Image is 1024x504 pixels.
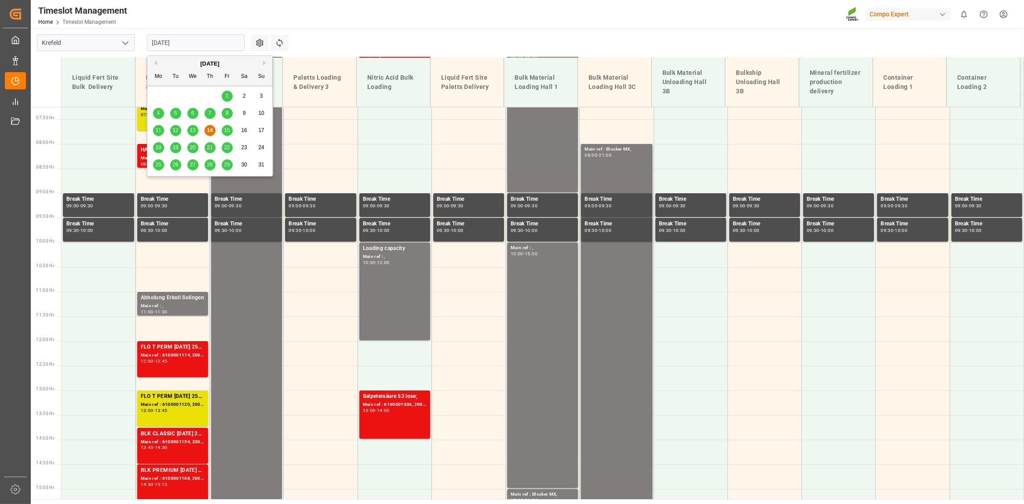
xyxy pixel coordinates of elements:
div: Liquid Fert Site Paletts Delivery [438,70,497,95]
div: - [523,252,525,256]
button: open menu [118,36,132,50]
div: [DATE] [147,59,272,68]
div: Break Time [215,195,278,204]
div: 10:00 [451,228,464,232]
div: 09:30 [585,228,597,232]
div: 09:00 [881,204,893,208]
div: Main ref : Blocker MX, [511,491,574,498]
div: 09:30 [141,228,154,232]
div: 09:00 [511,204,523,208]
div: Break Time [363,195,427,204]
span: 08:00 Hr [36,140,54,145]
div: Th [205,71,216,82]
div: 10:00 [303,228,315,232]
div: Main ref : 6100001058, 2000000488; [141,105,205,113]
div: - [597,153,599,157]
span: 4 [157,110,160,116]
div: 09:00 [66,204,79,208]
div: Choose Monday, August 18th, 2025 [153,142,164,153]
div: 08:00 [585,153,597,157]
div: Choose Friday, August 22nd, 2025 [222,142,233,153]
span: 7 [208,110,212,116]
div: - [450,228,451,232]
div: Main ref : 6100001168, 2000000942; [141,475,205,482]
div: 09:30 [955,228,968,232]
div: Break Time [955,220,1019,228]
div: - [375,204,377,208]
div: 07:00 [141,113,154,117]
div: HAK Rot [DATE](4) 25kg (x48) INT spPAL;[PERSON_NAME] 20-5-10-2 25kg (x48) INT spPAL;VITA MC 10L (... [141,146,205,155]
div: Break Time [66,195,131,204]
span: 12:30 Hr [36,362,54,367]
button: Next Month [263,60,268,66]
div: Break Time [733,195,797,204]
div: 10:00 [363,261,376,265]
span: 8 [226,110,229,116]
div: 14:30 [155,445,168,449]
span: 19 [172,144,178,151]
div: - [523,228,525,232]
div: Choose Tuesday, August 12th, 2025 [170,125,181,136]
div: Choose Saturday, August 9th, 2025 [239,108,250,119]
span: 11:30 Hr [36,313,54,317]
div: - [301,228,303,232]
div: - [819,204,821,208]
span: 12:00 Hr [36,337,54,342]
img: Screenshot%202023-09-29%20at%2010.02.21.png_1712312052.png [846,7,860,22]
div: BLK PREMIUM [DATE] 50kg(x21)D,EN,PL,FNL;BLK SUPREM [DATE] 50kg (x21) D,EN,FR,PL;NTC CLASSIC [DATE... [141,466,205,475]
div: - [893,204,895,208]
div: 12:00 [377,261,390,265]
div: 09:30 [821,204,834,208]
div: - [819,228,821,232]
div: Main ref : Blocker MX, [585,146,648,153]
div: Choose Saturday, August 23rd, 2025 [239,142,250,153]
span: 11:00 Hr [36,288,54,293]
div: 10:00 [673,228,686,232]
div: Choose Sunday, August 10th, 2025 [256,108,267,119]
div: 14:30 [141,482,154,486]
div: 09:00 [363,204,376,208]
div: Choose Wednesday, August 6th, 2025 [187,108,198,119]
div: 09:30 [895,204,908,208]
div: Choose Sunday, August 31st, 2025 [256,159,267,170]
div: 09:00 [437,204,450,208]
span: 3 [260,93,263,99]
div: BLK CLASSIC [DATE] 25kg(x40)D,EN,PL,FNL;BLK PREMIUM [DATE] 25kg(x40)D,EN,PL,FNL;TB [DATE] 25kg (x... [141,430,205,438]
div: Break Time [511,220,574,228]
button: Previous Month [152,60,157,66]
div: Main ref : 6100001174, 2000000720; [141,352,205,359]
span: 2 [243,93,246,99]
div: 09:00 [585,204,597,208]
div: 10:00 [599,228,611,232]
div: Choose Friday, August 15th, 2025 [222,125,233,136]
span: 08:30 Hr [36,165,54,169]
div: Main ref : , [363,253,427,261]
div: Loading capacity [363,244,427,253]
div: 15:00 [525,252,538,256]
div: Choose Monday, August 11th, 2025 [153,125,164,136]
div: Liquid Fert Site Bulk Delivery [69,70,128,95]
div: FLO T PERM [DATE] 25kg (x40) INT;TPL City Green 6-2-5 20kg (x50) INT;BT SPORT [DATE] 25%UH 3M 25k... [141,343,205,352]
input: DD.MM.YYYY [147,34,245,51]
div: - [154,408,155,412]
div: 09:30 [289,228,301,232]
div: 10:00 [747,228,760,232]
div: Mo [153,71,164,82]
div: Bulkship Unloading Hall 3B [732,65,792,99]
div: Main ref : 6100001120, 2000000365; [141,401,205,408]
div: 09:30 [80,204,93,208]
span: 09:00 Hr [36,189,54,194]
div: - [671,204,673,208]
span: 9 [243,110,246,116]
div: Main ref : 6100001154, 2000000973; 2000000960; [141,438,205,446]
div: Break Time [585,220,648,228]
div: 10:00 [895,228,908,232]
div: 21:00 [525,498,538,502]
div: Compo Expert [866,8,951,21]
div: Choose Wednesday, August 27th, 2025 [187,159,198,170]
div: 09:30 [881,228,893,232]
span: 15:00 Hr [36,485,54,490]
a: Home [38,19,53,25]
div: 14:00 [377,408,390,412]
div: Mineral fertilizer production delivery [806,65,866,99]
